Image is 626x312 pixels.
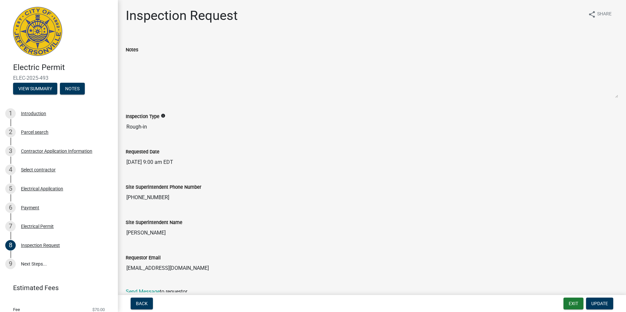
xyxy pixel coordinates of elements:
[563,298,583,309] button: Exit
[21,205,39,210] div: Payment
[21,130,48,134] div: Parcel search
[60,83,85,95] button: Notes
[21,243,60,248] div: Inspection Request
[21,111,46,116] div: Introduction
[126,256,161,260] label: Requestor Email
[5,221,16,232] div: 7
[126,114,159,119] label: Inspection Type
[92,307,105,312] span: $70.00
[13,7,62,56] img: City of Jeffersonville, Indiana
[126,220,182,225] label: Site Superintendent Name
[5,202,16,213] div: 6
[21,224,54,229] div: Electrical Permit
[588,10,596,18] i: share
[126,48,138,52] label: Notes
[5,165,16,175] div: 4
[583,8,617,21] button: shareShare
[136,301,148,306] span: Back
[126,8,238,24] h1: Inspection Request
[126,185,201,190] label: Site Superintendent Phone Number
[13,63,113,72] h4: Electric Permit
[13,86,57,92] wm-modal-confirm: Summary
[597,10,612,18] span: Share
[13,75,105,81] span: ELEC-2025-493
[21,186,63,191] div: Electrical Application
[13,307,20,312] span: Fee
[5,108,16,119] div: 1
[5,240,16,251] div: 8
[21,149,92,153] div: Contractor Application Information
[5,281,107,294] a: Estimated Fees
[5,146,16,156] div: 3
[13,83,57,95] button: View Summary
[131,298,153,309] button: Back
[126,37,618,295] wm-inspection-request-activity-view: to requestor.
[5,259,16,269] div: 9
[586,298,613,309] button: Update
[161,113,165,118] i: info
[126,150,159,154] label: Requested Date
[126,288,160,295] a: Send Message
[591,301,608,306] span: Update
[21,167,56,172] div: Select contractor
[5,183,16,194] div: 5
[5,127,16,137] div: 2
[60,86,85,92] wm-modal-confirm: Notes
